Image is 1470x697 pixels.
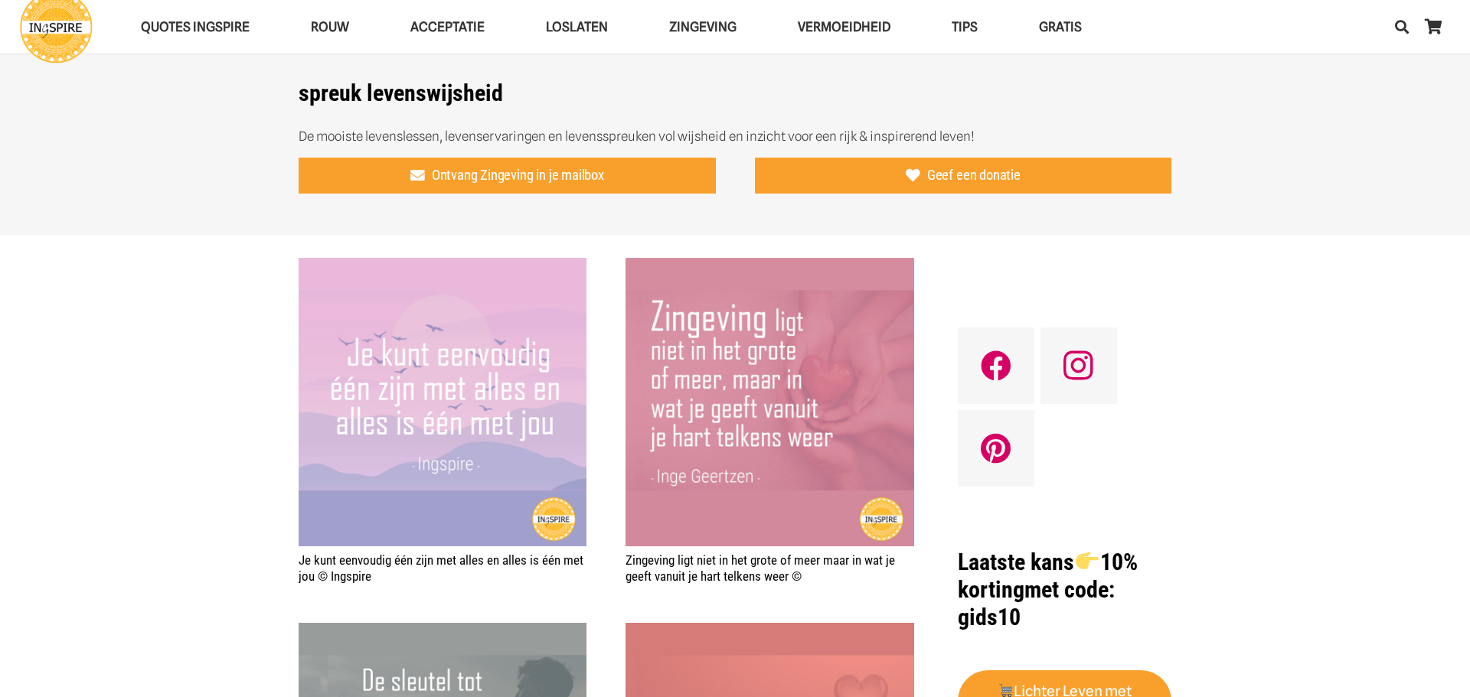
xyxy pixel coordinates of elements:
a: Geef een donatie [755,158,1172,194]
span: TIPS [952,19,978,34]
a: TIPSTIPS Menu [921,8,1008,47]
img: Ingspire Quote - Zingeving ligt niet in het grote of meer maar in wat je geeft vanuit je hart tel... [626,258,913,546]
h1: spreuk levenswijsheid [299,80,975,107]
a: QUOTES INGSPIREQUOTES INGSPIRE Menu [110,8,280,47]
span: ROUW [311,19,349,34]
a: Je kunt eenvoudig één zijn met alles en alles is één met jou © Ingspire [299,258,586,546]
a: Pinterest [958,410,1034,487]
a: Zoeken [1387,8,1417,46]
span: QUOTES INGSPIRE [141,19,250,34]
a: Facebook [958,327,1034,404]
span: Zingeving [669,19,737,34]
a: VERMOEIDHEIDVERMOEIDHEID Menu [767,8,921,47]
a: ZingevingZingeving Menu [639,8,767,47]
span: Geef een donatie [927,168,1021,184]
a: LoslatenLoslaten Menu [515,8,639,47]
a: AcceptatieAcceptatie Menu [380,8,515,47]
a: ROUWROUW Menu [280,8,380,47]
h1: met code: gids10 [958,549,1171,631]
a: Instagram [1040,327,1117,404]
p: De mooiste levenslessen, levenservaringen en levensspreuken vol wijsheid en inzicht voor een rijk... [299,127,975,146]
a: GRATISGRATIS Menu [1008,8,1112,47]
span: VERMOEIDHEID [798,19,890,34]
a: Je kunt eenvoudig één zijn met alles en alles is één met jou © Ingspire [299,552,583,583]
a: Ontvang Zingeving in je mailbox [299,158,716,194]
strong: Laatste kans 10% korting [958,549,1138,603]
a: Zingeving ligt niet in het grote of meer maar in wat je geeft vanuit je hart telkens weer © [626,258,913,546]
span: Acceptatie [410,19,485,34]
img: 👉 [1076,549,1099,572]
a: Zingeving ligt niet in het grote of meer maar in wat je geeft vanuit je hart telkens weer © [626,552,895,583]
span: Ontvang Zingeving in je mailbox [432,168,604,184]
span: Loslaten [546,19,608,34]
img: Je kunt eenvoudig 1 zijn met alles en alles is 1 met jou - citaat van Inge Geertzen op het zingev... [299,258,586,546]
span: GRATIS [1039,19,1082,34]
